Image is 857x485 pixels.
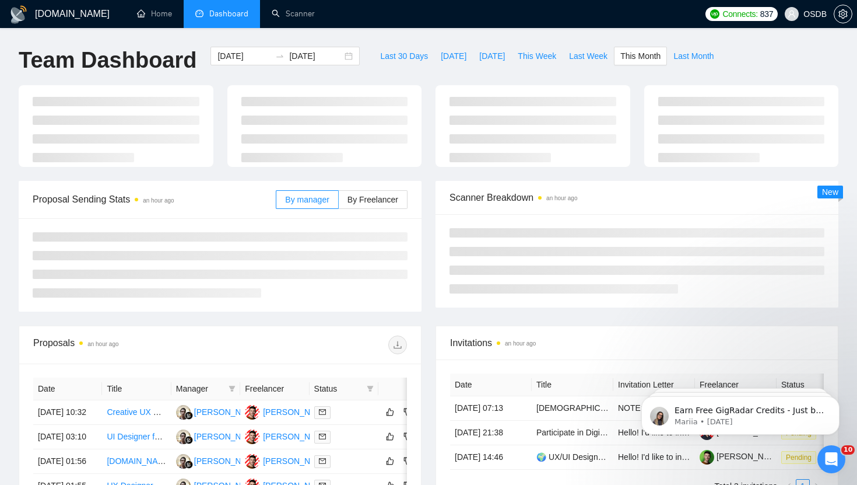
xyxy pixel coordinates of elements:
span: mail [319,458,326,465]
span: filter [367,385,374,392]
td: Native Speakers of Tamil – Talent Bench for Future Managed Services Recording Projects [532,396,613,421]
a: Creative UX Designer Needed for Innovative Projects [107,407,300,417]
td: [DATE] 07:13 [450,396,532,421]
a: homeHome [137,9,172,19]
th: Invitation Letter [613,374,695,396]
span: swap-right [275,51,285,61]
img: BH [245,405,259,420]
span: dislike [403,456,412,466]
img: MI [176,405,191,420]
span: dislike [403,432,412,441]
a: MI[PERSON_NAME] [176,456,261,465]
input: End date [289,50,342,62]
div: [PERSON_NAME] [263,406,330,418]
img: gigradar-bm.png [185,411,193,420]
time: an hour ago [87,341,118,347]
span: [DATE] [479,50,505,62]
button: This Month [614,47,667,65]
button: dislike [401,430,415,444]
button: [DATE] [473,47,511,65]
iframe: Intercom live chat [817,445,845,473]
a: BH[PERSON_NAME] [245,456,330,465]
span: filter [226,380,238,397]
img: logo [9,5,28,24]
span: By Freelancer [347,195,398,204]
button: dislike [401,405,415,419]
span: Last Month [673,50,714,62]
button: [DATE] [434,47,473,65]
td: UI Designer for Mobile and Web Platform Optimization [102,425,171,449]
button: This Week [511,47,563,65]
img: c16pGwGrh3ocwXKs_QLemoNvxF5hxZwYyk4EQ7X_OQYVbd2jgSzNEOmhmNm2noYs8N [700,450,714,465]
div: [PERSON_NAME] [194,455,261,467]
span: setting [834,9,852,19]
button: setting [834,5,852,23]
td: Creative UX Designer Needed for Innovative Projects [102,400,171,425]
th: Freelancer [240,378,309,400]
td: [DATE] 03:10 [33,425,102,449]
td: [DATE] 14:46 [450,445,532,470]
span: This Month [620,50,661,62]
h1: Team Dashboard [19,47,196,74]
td: 🌍 UX/UI Designer to Shape the Future of a Community & Marketplace App (Figma MVP Prototype) [532,445,613,470]
div: [PERSON_NAME] [263,455,330,467]
span: 10 [841,445,855,455]
button: Last 30 Days [374,47,434,65]
img: upwork-logo.png [710,9,719,19]
button: Last Month [667,47,720,65]
button: like [383,430,397,444]
img: gigradar-bm.png [185,460,193,469]
a: searchScanner [272,9,315,19]
time: an hour ago [505,340,536,347]
a: setting [834,9,852,19]
span: Last Week [569,50,607,62]
span: Connects: [723,8,758,20]
span: Status [314,382,362,395]
span: Last 30 Days [380,50,428,62]
div: [PERSON_NAME] [194,406,261,418]
span: dashboard [195,9,203,18]
span: 837 [760,8,773,20]
td: [DATE] 10:32 [33,400,102,425]
span: dislike [403,407,412,417]
span: Dashboard [209,9,248,19]
input: Start date [217,50,271,62]
span: filter [229,385,236,392]
span: like [386,432,394,441]
th: Date [33,378,102,400]
span: [DATE] [441,50,466,62]
td: Participate in Digital Signage & Workplace Experience Platforms – Paid Survey [532,421,613,445]
span: user [788,10,796,18]
span: New [822,187,838,197]
span: This Week [518,50,556,62]
button: like [383,405,397,419]
span: like [386,456,394,466]
td: [DATE] 21:38 [450,421,532,445]
img: BH [245,454,259,469]
button: like [383,454,397,468]
img: gigradar-bm.png [185,436,193,444]
button: dislike [401,454,415,468]
td: [DATE] 01:56 [33,449,102,474]
a: [PERSON_NAME] [700,452,784,461]
span: Manager [176,382,224,395]
div: [PERSON_NAME] [194,430,261,443]
span: mail [319,433,326,440]
img: MI [176,454,191,469]
span: Scanner Breakdown [449,190,824,205]
iframe: Intercom notifications message [624,372,857,453]
th: Title [102,378,171,400]
a: BH[PERSON_NAME] [245,431,330,441]
a: Participate in Digital Signage & Workplace Experience Platforms – Paid Survey [536,428,822,437]
span: Pending [781,451,816,464]
span: mail [319,409,326,416]
a: [DOMAIN_NAME] Designer for Modern App-Like Website [107,456,314,466]
span: Invitations [450,336,824,350]
a: MI[PERSON_NAME] [176,407,261,416]
a: MI[PERSON_NAME] [176,431,261,441]
a: UI Designer for Mobile and Web Platform Optimization [107,432,303,441]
